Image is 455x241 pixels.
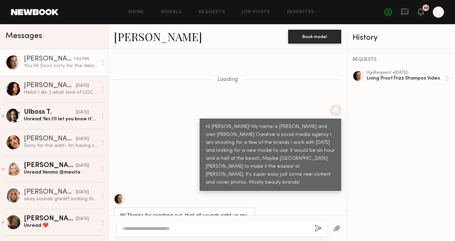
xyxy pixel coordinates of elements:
[366,71,445,75] div: ugc Request • [DATE]
[217,77,238,83] span: Loading
[129,10,144,15] a: Home
[24,222,98,229] div: Unread: ❤️
[366,75,445,82] div: Living Proof Frizz Shampoo Video
[366,71,449,86] a: ugcRequest •[DATE]Living Proof Frizz Shampoo Video
[24,142,98,149] div: Sorry for the wait- Im having some trouble uploading
[287,10,315,15] a: Favorites
[120,212,249,236] div: Hi! Thanks for reaching out, that all sounds right up my alley but I have another shoot [DATE] af...
[353,57,449,62] div: REQUESTS
[424,6,428,10] div: 30
[199,10,225,15] a: Requests
[24,162,76,169] div: [PERSON_NAME]
[76,216,89,222] div: [DATE]
[74,56,89,63] div: 1:52 PM
[433,7,444,18] a: A
[24,116,98,122] div: Unread: Yes I’ll let you know it’s gotta be [DATE] or [DATE], I’m editing it now
[76,136,89,142] div: [DATE]
[24,169,98,176] div: Unread: Venmo @mevita
[76,163,89,169] div: [DATE]
[161,10,182,15] a: Models
[242,10,271,15] a: Job Posts
[288,33,341,39] a: Book model
[76,109,89,116] div: [DATE]
[24,215,76,222] div: [PERSON_NAME]
[24,196,98,202] div: okay sounds great!! looking forward to working with you!
[206,123,335,187] div: Hi [PERSON_NAME]! My name is [PERSON_NAME] and own [PERSON_NAME] Creative a social media agency I...
[24,109,76,116] div: Ulboss T.
[76,83,89,89] div: [DATE]
[353,34,449,42] div: History
[114,29,202,44] a: [PERSON_NAME]
[76,189,89,196] div: [DATE]
[24,82,76,89] div: [PERSON_NAME]
[24,136,76,142] div: [PERSON_NAME]
[24,89,98,96] div: Hello! I do :) what kind of UGC are you looking for?
[24,189,76,196] div: [PERSON_NAME]
[288,30,341,44] button: Book model
[24,63,98,69] div: You: Hi! Sooo sorry for the delay!! I am sending over [DATE] xx
[6,32,42,40] span: Messages
[24,56,74,63] div: [PERSON_NAME]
